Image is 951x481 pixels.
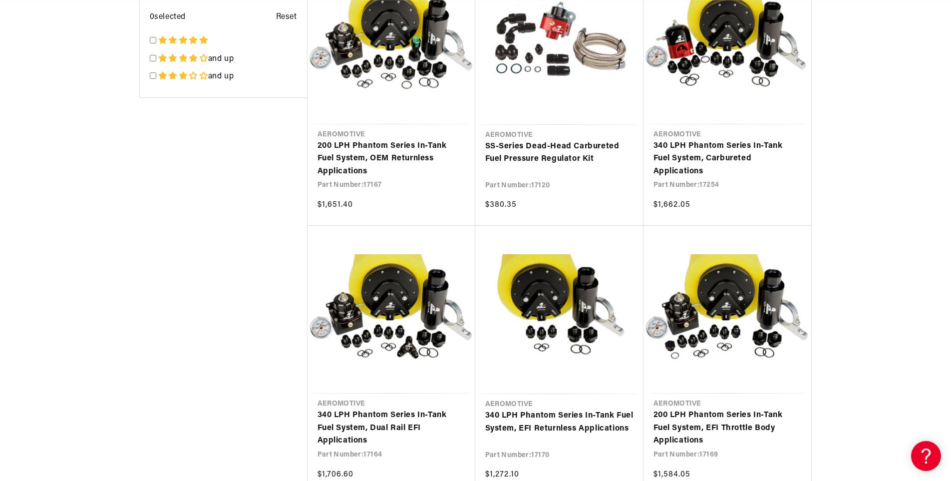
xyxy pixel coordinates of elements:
[485,410,634,435] a: 340 LPH Phantom Series In-Tank Fuel System, EFI Returnless Applications
[317,140,465,178] a: 200 LPH Phantom Series In-Tank Fuel System, OEM Returnless Applications
[208,55,234,63] span: and up
[653,140,801,178] a: 340 LPH Phantom Series In-Tank Fuel System, Carbureted Applications
[276,11,297,24] span: Reset
[485,140,634,166] a: SS-Series Dead-Head Carbureted Fuel Pressure Regulator Kit
[150,11,186,24] span: 0 selected
[208,72,234,80] span: and up
[317,409,465,448] a: 340 LPH Phantom Series In-Tank Fuel System, Dual Rail EFI Applications
[653,409,801,448] a: 200 LPH Phantom Series In-Tank Fuel System, EFI Throttle Body Applications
